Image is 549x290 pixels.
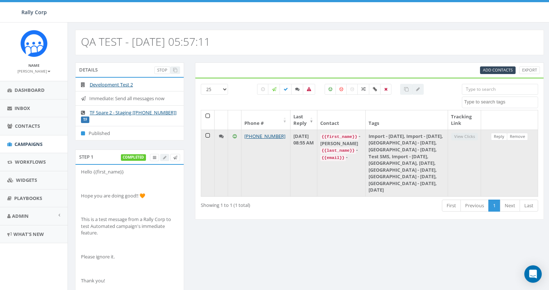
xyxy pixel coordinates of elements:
img: Icon_1.png [20,30,48,57]
code: {{last_name}} [320,147,356,154]
label: Replied [291,84,304,95]
th: Tags [366,110,448,130]
th: Contact [317,110,366,130]
a: [PERSON_NAME] [17,68,50,74]
label: completed [121,154,146,161]
a: Add Contacts [480,66,516,74]
th: Tracking Link [448,110,481,130]
label: Delivered [280,84,292,95]
a: TF Spare 2 - Staging [[PHONE_NUMBER]] [90,109,176,116]
p: Hello {{first_name}} [81,168,178,175]
span: Workflows [15,159,46,165]
div: Showing 1 to 1 (1 total) [201,199,335,209]
code: {{first_name}} [320,134,359,140]
span: Admin [12,213,29,219]
small: Name [28,63,40,68]
h2: QA TEST - [DATE] 05:57:11 [81,36,210,48]
label: Link Clicked [369,84,381,95]
li: Immediate: Send all messages now [76,91,184,106]
a: [PHONE_NUMBER] [244,133,285,139]
a: Previous [460,200,489,212]
a: Reply [491,133,507,140]
span: Campaigns [15,141,42,147]
p: Thank you! [81,277,178,284]
input: Type to search [462,84,538,95]
a: First [442,200,461,212]
td: [DATE] 08:55 AM [290,130,317,196]
div: - [PERSON_NAME] [320,133,362,147]
span: View Campaign Delivery Statistics [153,155,156,160]
td: Import - [DATE], Import - [DATE], [GEOGRAPHIC_DATA] - [DATE], [GEOGRAPHIC_DATA] - [DATE], Test SM... [366,130,448,196]
small: [PERSON_NAME] [17,69,50,74]
label: Sending [268,84,280,95]
span: Widgets [16,177,37,183]
a: Next [500,200,520,212]
li: Published [76,126,184,140]
label: Positive [325,84,336,95]
div: - [320,154,362,161]
th: Phone #: activate to sort column ascending [241,110,290,130]
span: CSV files only [483,67,513,73]
div: - [320,147,362,154]
p: Hope you are doing good!! 🧡 [81,192,178,199]
i: Published [81,131,89,136]
a: Export [519,66,540,74]
span: Rally Corp [21,9,47,16]
a: Development Test 2 [90,81,133,88]
label: Mixed [357,84,370,95]
a: 1 [488,200,500,212]
span: Dashboard [15,87,45,93]
div: Step 1 [75,150,184,164]
a: Last [520,200,538,212]
label: Neutral [346,84,358,95]
th: Last Reply: activate to sort column ascending [290,110,317,130]
code: {{email}} [320,155,346,161]
p: Please ignore it. [81,253,178,260]
label: Bounced [303,84,315,95]
span: Playbooks [14,195,42,201]
div: Details [75,62,184,77]
p: This is a test message from a Rally Corp to test Automated campaign's immediate feature. [81,216,178,236]
i: Immediate: Send all messages now [81,96,89,101]
div: Open Intercom Messenger [524,265,542,283]
span: Contacts [15,123,40,129]
span: Send Test Message [173,155,177,160]
a: Remove [507,133,528,140]
span: What's New [13,231,44,237]
label: Removed [380,84,391,95]
label: TF [81,117,89,123]
span: Inbox [15,105,30,111]
a: Stop [154,66,170,74]
span: Add Contacts [483,67,513,73]
label: Pending [257,84,269,95]
label: Negative [335,84,347,95]
textarea: Search [464,99,538,105]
